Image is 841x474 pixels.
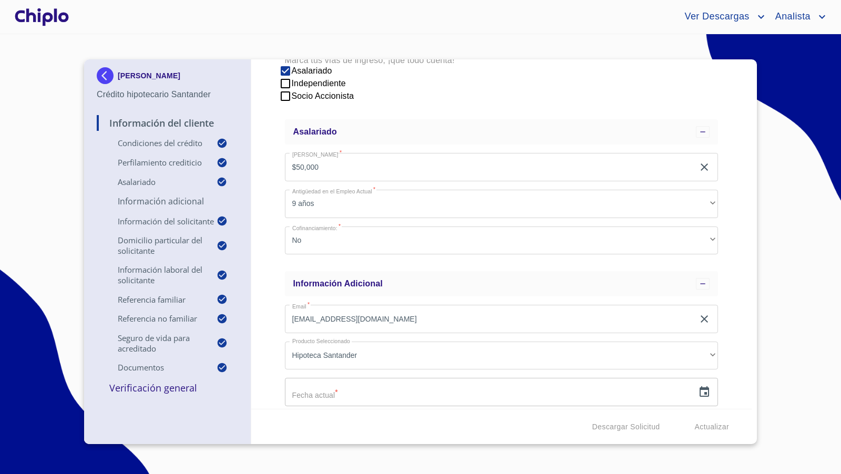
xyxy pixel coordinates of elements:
[285,119,719,145] div: Asalariado
[97,88,238,101] p: Crédito hipotecario Santander
[285,56,719,65] legend: Marca tus vías de ingreso, ¡que todo cuenta!
[97,177,217,187] p: Asalariado
[97,235,217,256] p: Domicilio Particular del Solicitante
[285,190,719,218] div: 9 años
[285,342,719,370] div: Hipoteca Santander
[676,8,754,25] span: Ver Descargas
[592,420,660,434] span: Descargar Solicitud
[97,333,217,354] p: Seguro de Vida para Acreditado
[676,8,767,25] button: account of current user
[97,138,217,148] p: Condiciones del Crédito
[292,90,354,102] span: Socio Accionista
[97,67,118,84] img: Docupass spot blue
[97,294,217,305] p: Referencia Familiar
[691,417,733,437] button: Actualizar
[97,157,217,168] p: Perfilamiento crediticio
[767,8,828,25] button: account of current user
[97,216,217,226] p: Información del Solicitante
[293,279,383,288] span: Información adicional
[118,71,180,80] p: [PERSON_NAME]
[97,382,238,394] p: Verificación General
[97,117,238,129] p: Información del Cliente
[698,161,711,173] button: clear input
[97,362,217,373] p: Documentos
[695,420,729,434] span: Actualizar
[292,65,332,77] span: Asalariado
[588,417,664,437] button: Descargar Solicitud
[767,8,816,25] span: Analista
[292,77,346,90] span: Independiente
[698,313,711,325] button: clear input
[97,67,238,88] div: [PERSON_NAME]
[293,127,337,136] span: Asalariado
[97,313,217,324] p: Referencia No Familiar
[285,271,719,296] div: Información adicional
[285,226,719,255] div: No
[97,264,217,285] p: Información Laboral del Solicitante
[97,195,238,207] p: Información adicional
